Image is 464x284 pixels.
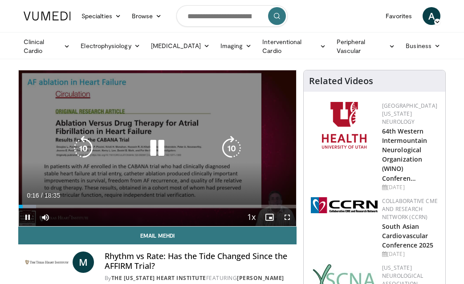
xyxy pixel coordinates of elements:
a: Collaborative CME and Research Network (CCRN) [382,197,438,221]
a: Email Mehdi [18,227,297,244]
button: Pause [19,208,37,226]
a: The [US_STATE] Heart Institute [111,274,206,282]
a: A [423,7,440,25]
a: Clinical Cardio [18,37,75,55]
video-js: Video Player [19,70,296,226]
div: Progress Bar [19,205,296,208]
button: Playback Rate [243,208,260,226]
img: VuMedi Logo [24,12,71,20]
h4: Rhythm vs Rate: Has the Tide Changed Since the AFFIRM Trial? [105,252,289,271]
a: Peripheral Vascular [331,37,400,55]
span: 18:35 [45,192,60,199]
a: Favorites [380,7,417,25]
a: Specialties [76,7,126,25]
span: / [41,192,43,199]
a: 64th Western Intermountain Neurological Organization (WINO) Conferen… [382,127,427,183]
div: By FEATURING [105,274,289,282]
img: The Texas Heart Institute [25,252,69,273]
a: Electrophysiology [75,37,145,55]
div: [DATE] [382,183,438,191]
img: a04ee3ba-8487-4636-b0fb-5e8d268f3737.png.150x105_q85_autocrop_double_scale_upscale_version-0.2.png [311,197,378,213]
button: Fullscreen [278,208,296,226]
input: Search topics, interventions [176,5,288,27]
h4: Related Videos [309,76,373,86]
a: Interventional Cardio [257,37,331,55]
button: Mute [37,208,54,226]
button: Enable picture-in-picture mode [260,208,278,226]
span: 0:16 [27,192,39,199]
a: M [73,252,94,273]
a: [PERSON_NAME] [237,274,284,282]
div: [DATE] [382,250,438,258]
a: [GEOGRAPHIC_DATA][US_STATE] Neurology [382,102,437,126]
a: South Asian Cardiovascular Conference 2025 [382,222,434,249]
a: [MEDICAL_DATA] [146,37,215,55]
a: Browse [126,7,167,25]
a: Imaging [215,37,257,55]
a: Business [400,37,446,55]
img: f6362829-b0a3-407d-a044-59546adfd345.png.150x105_q85_autocrop_double_scale_upscale_version-0.2.png [322,102,366,149]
